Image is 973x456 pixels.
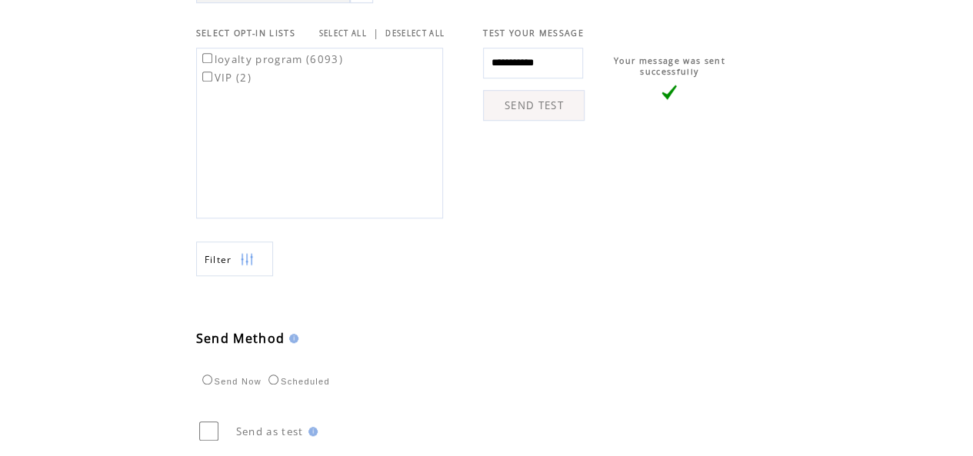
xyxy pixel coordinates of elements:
label: Send Now [198,377,262,386]
label: VIP (2) [199,71,252,85]
input: VIP (2) [202,72,212,82]
span: Show filters [205,253,232,266]
span: | [373,26,379,40]
span: Send Method [196,330,285,347]
input: loyalty program (6093) [202,53,212,63]
a: DESELECT ALL [385,28,445,38]
label: Scheduled [265,377,330,386]
span: SELECT OPT-IN LISTS [196,28,295,38]
a: SEND TEST [483,90,585,121]
img: filters.png [240,242,254,277]
img: help.gif [285,334,298,343]
span: TEST YOUR MESSAGE [483,28,584,38]
img: help.gif [304,427,318,436]
a: Filter [196,241,273,276]
input: Send Now [202,374,212,384]
span: Send as test [236,424,304,438]
img: vLarge.png [661,85,677,100]
input: Scheduled [268,374,278,384]
span: Your message was sent successfully [614,55,725,77]
label: loyalty program (6093) [199,52,343,66]
a: SELECT ALL [319,28,367,38]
